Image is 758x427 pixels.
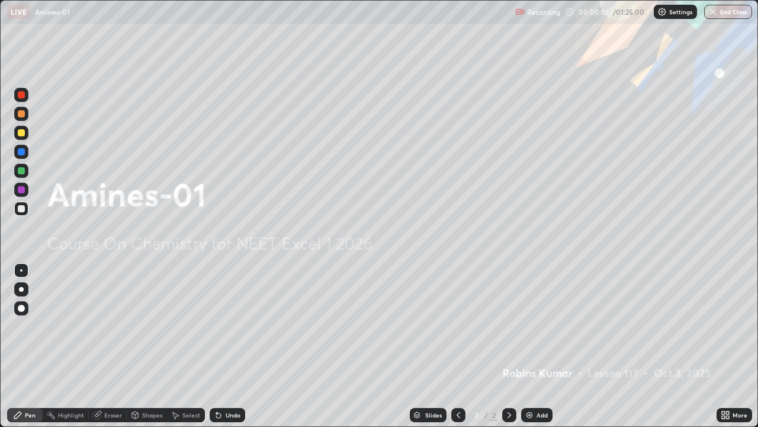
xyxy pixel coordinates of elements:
p: Amines-01 [35,7,70,17]
div: Add [537,412,548,418]
div: Highlight [58,412,84,418]
div: 2 [470,412,482,419]
p: Settings [669,9,692,15]
div: Eraser [104,412,122,418]
img: class-settings-icons [657,7,667,17]
div: More [733,412,747,418]
img: add-slide-button [525,410,534,420]
button: End Class [704,5,752,19]
div: / [484,412,488,419]
div: Pen [25,412,36,418]
p: Recording [527,8,560,17]
p: LIVE [11,7,27,17]
img: recording.375f2c34.svg [515,7,525,17]
div: 2 [490,410,497,420]
div: Shapes [142,412,162,418]
div: Undo [226,412,240,418]
img: end-class-cross [708,7,718,17]
div: Select [182,412,200,418]
div: Slides [425,412,442,418]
